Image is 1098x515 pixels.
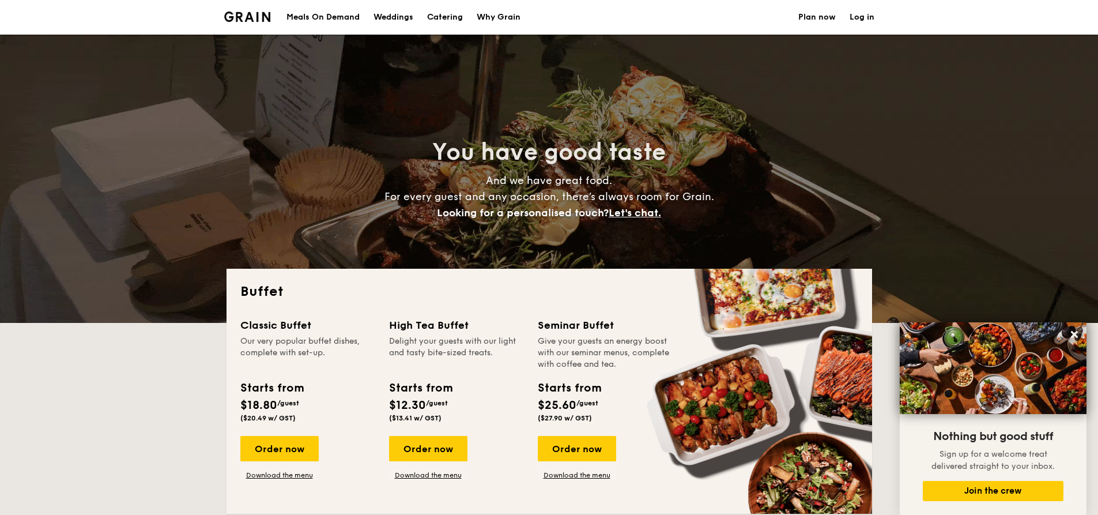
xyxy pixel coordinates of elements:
button: Join the crew [923,481,1063,501]
span: /guest [277,399,299,407]
span: ($13.41 w/ GST) [389,414,442,422]
span: ($20.49 w/ GST) [240,414,296,422]
span: Looking for a personalised touch? [437,206,609,219]
a: Logotype [224,12,271,22]
a: Download the menu [538,471,616,480]
div: Order now [240,436,319,461]
span: You have good taste [432,138,666,166]
span: $12.30 [389,399,426,412]
div: Give your guests an energy boost with our seminar menus, complete with coffee and tea. [538,336,673,370]
span: $25.60 [538,399,576,412]
span: /guest [426,399,448,407]
span: Nothing but good stuff [933,430,1053,443]
img: DSC07876-Edit02-Large.jpeg [900,322,1086,414]
h2: Buffet [240,283,858,301]
div: Starts from [538,379,601,397]
span: /guest [576,399,598,407]
div: Our very popular buffet dishes, complete with set-up. [240,336,375,370]
span: Sign up for a welcome treat delivered straight to your inbox. [931,449,1055,471]
div: Classic Buffet [240,317,375,333]
div: High Tea Buffet [389,317,524,333]
a: Download the menu [389,471,467,480]
div: Order now [538,436,616,461]
span: $18.80 [240,399,277,412]
div: Delight your guests with our light and tasty bite-sized treats. [389,336,524,370]
span: Let's chat. [609,206,661,219]
div: Starts from [240,379,303,397]
div: Order now [389,436,467,461]
a: Download the menu [240,471,319,480]
div: Starts from [389,379,452,397]
button: Close [1065,325,1084,344]
div: Seminar Buffet [538,317,673,333]
img: Grain [224,12,271,22]
span: And we have great food. For every guest and any occasion, there’s always room for Grain. [384,174,714,219]
span: ($27.90 w/ GST) [538,414,592,422]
